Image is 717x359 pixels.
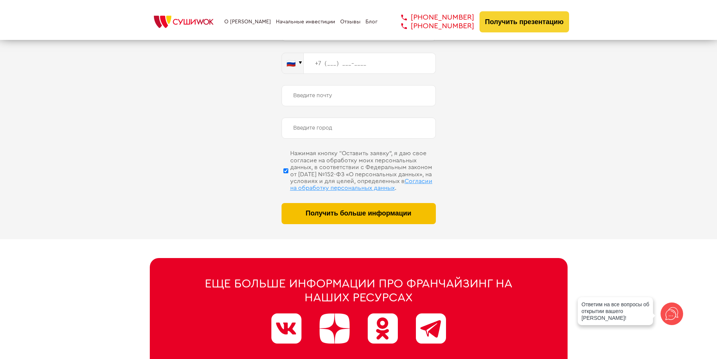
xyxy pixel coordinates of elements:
[578,297,653,325] div: Ответим на все вопросы об открытии вашего [PERSON_NAME]!
[186,277,532,305] div: Еще больше информации про франчайзинг на наших ресурсах
[282,203,436,224] button: Получить больше информации
[480,11,569,32] button: Получить презентацию
[282,85,436,106] input: Введите почту
[390,22,474,31] a: [PHONE_NUMBER]
[282,53,304,74] button: 🇷🇺
[276,19,335,25] a: Начальные инвестиции
[365,19,378,25] a: Блог
[148,14,219,30] img: СУШИWOK
[304,53,436,74] input: +7 (___) ___-____
[340,19,361,25] a: Отзывы
[290,178,432,191] span: Согласии на обработку персональных данных
[224,19,271,25] a: О [PERSON_NAME]
[282,118,436,139] input: Введите город
[290,150,436,191] div: Нажимая кнопку “Оставить заявку”, я даю свое согласие на обработку моих персональных данных, в со...
[306,209,411,217] span: Получить больше информации
[390,13,474,22] a: [PHONE_NUMBER]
